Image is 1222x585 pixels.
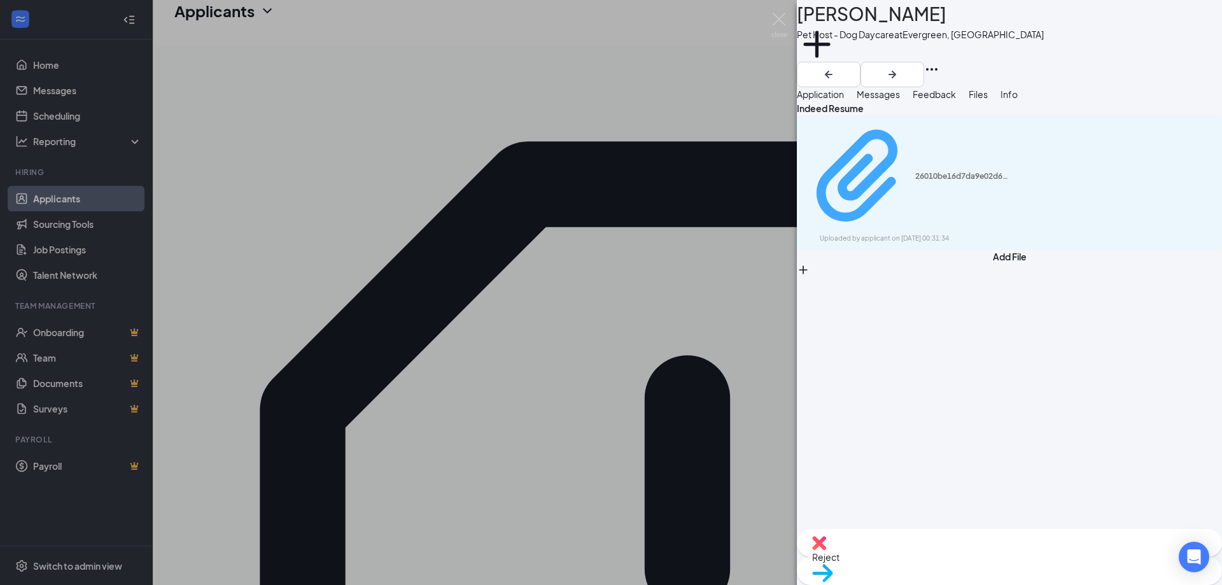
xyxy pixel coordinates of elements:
svg: Paperclip [804,121,915,232]
svg: Plus [797,24,837,64]
div: Uploaded by applicant on [DATE] 00:31:34 [820,234,1011,244]
svg: Ellipses [924,62,939,77]
div: Open Intercom Messenger [1179,542,1209,572]
svg: ArrowLeftNew [821,67,836,82]
button: Add FilePlus [797,250,1222,276]
svg: ArrowRight [885,67,900,82]
span: Feedback [913,88,956,100]
div: Indeed Resume [797,101,1222,115]
span: Info [1001,88,1018,100]
div: 26010be16d7da9e02d640213550bee74.pdf [915,171,1011,181]
span: Application [797,88,844,100]
button: ArrowLeftNew [797,62,860,87]
span: Reject [812,551,839,563]
span: Messages [857,88,900,100]
button: ArrowRight [860,62,924,87]
span: Files [969,88,988,100]
a: Paperclip26010be16d7da9e02d640213550bee74.pdfUploaded by applicant on [DATE] 00:31:34 [804,121,1011,244]
button: PlusAdd a tag [797,24,837,78]
svg: Plus [797,264,810,276]
div: Pet Host - Dog Daycare at Evergreen, [GEOGRAPHIC_DATA] [797,28,1044,41]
